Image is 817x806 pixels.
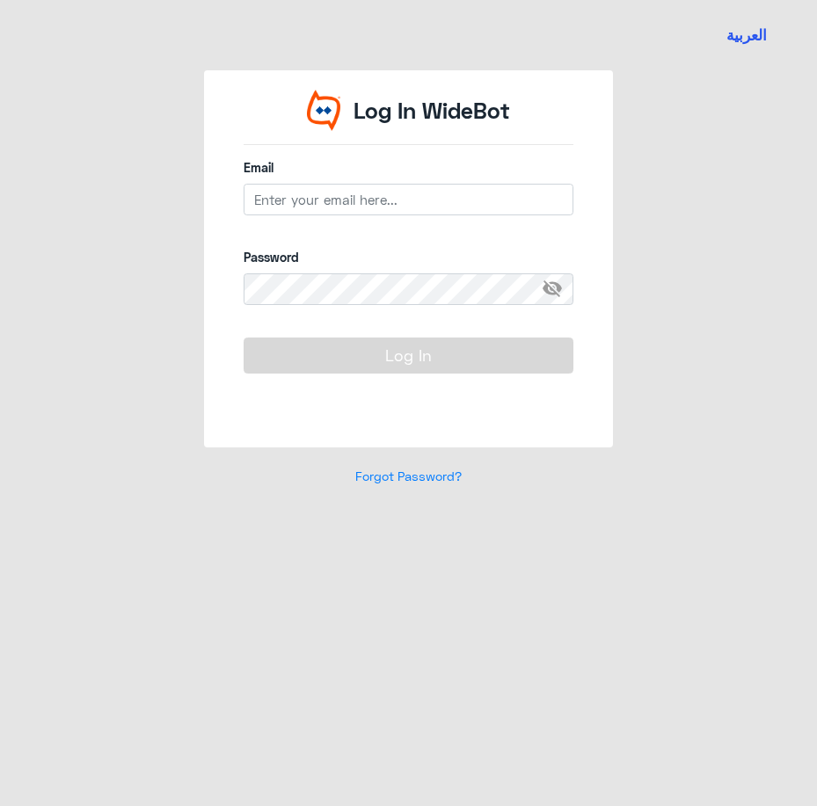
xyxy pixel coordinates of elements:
[716,13,777,57] a: Switch language
[307,90,340,131] img: Widebot Logo
[244,184,573,215] input: Enter your email here...
[542,273,573,305] span: visibility_off
[244,158,573,177] label: Email
[355,468,462,483] a: Forgot Password?
[726,25,767,47] button: العربية
[354,94,510,127] p: Log In WideBot
[244,248,573,266] label: Password
[244,338,573,373] button: Log In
